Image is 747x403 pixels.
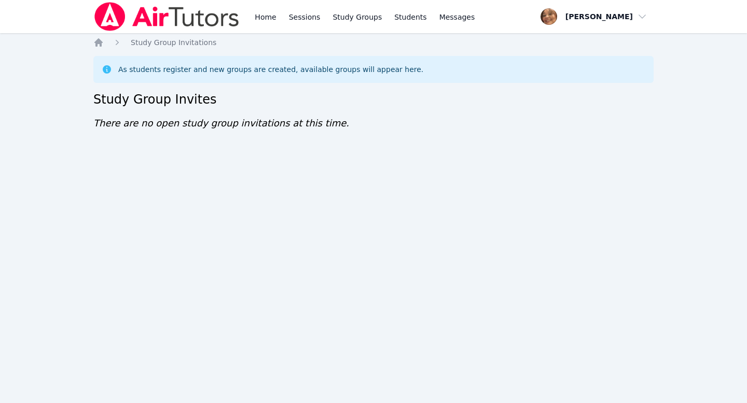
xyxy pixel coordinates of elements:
[131,38,216,47] span: Study Group Invitations
[131,37,216,48] a: Study Group Invitations
[439,12,475,22] span: Messages
[93,37,654,48] nav: Breadcrumb
[93,91,654,108] h2: Study Group Invites
[118,64,423,75] div: As students register and new groups are created, available groups will appear here.
[93,118,349,128] span: There are no open study group invitations at this time.
[93,2,240,31] img: Air Tutors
